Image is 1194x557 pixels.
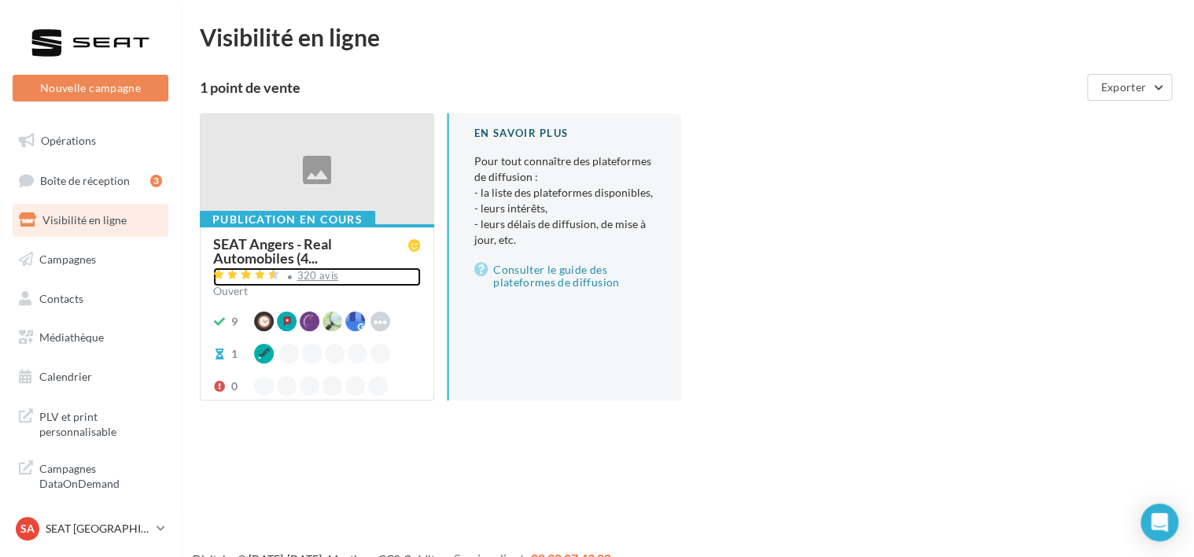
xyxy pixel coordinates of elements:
span: Ouvert [213,284,248,297]
span: Campagnes [39,253,96,266]
a: 320 avis [213,267,421,286]
div: Publication en cours [200,211,375,228]
a: PLV et print personnalisable [9,400,171,446]
a: Visibilité en ligne [9,204,171,237]
li: - leurs délais de diffusion, de mise à jour, etc. [474,216,656,248]
p: SEAT [GEOGRAPHIC_DATA] [46,521,150,537]
div: 320 avis [297,271,339,281]
li: - la liste des plateformes disponibles, [474,185,656,201]
a: SA SEAT [GEOGRAPHIC_DATA] [13,514,168,544]
a: Calendrier [9,360,171,393]
span: PLV et print personnalisable [39,406,162,440]
span: SA [20,521,35,537]
span: Opérations [41,134,96,147]
div: 0 [231,378,238,394]
a: Médiathèque [9,321,171,354]
a: Consulter le guide des plateformes de diffusion [474,260,656,292]
a: Campagnes [9,243,171,276]
div: 3 [150,175,162,187]
span: SEAT Angers - Real Automobiles (4... [213,237,408,265]
span: Visibilité en ligne [42,213,127,227]
div: 1 point de vente [200,80,1081,94]
span: Boîte de réception [40,173,130,186]
span: Médiathèque [39,330,104,344]
span: Exporter [1100,80,1146,94]
div: 9 [231,314,238,330]
div: En savoir plus [474,126,656,141]
p: Pour tout connaître des plateformes de diffusion : [474,153,656,248]
span: Campagnes DataOnDemand [39,458,162,492]
span: Contacts [39,291,83,304]
a: Boîte de réception3 [9,164,171,197]
span: Calendrier [39,370,92,383]
div: 1 [231,346,238,362]
div: Visibilité en ligne [200,25,1175,49]
a: Opérations [9,124,171,157]
li: - leurs intérêts, [474,201,656,216]
a: Contacts [9,282,171,315]
a: Campagnes DataOnDemand [9,452,171,498]
div: Open Intercom Messenger [1141,504,1178,541]
button: Nouvelle campagne [13,75,168,101]
button: Exporter [1087,74,1172,101]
